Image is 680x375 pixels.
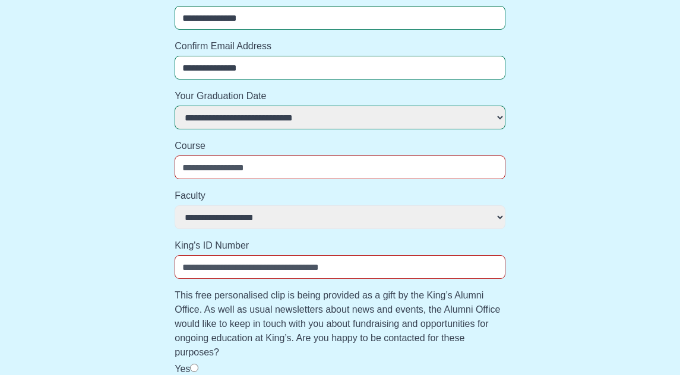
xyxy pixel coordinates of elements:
[175,239,505,253] label: King's ID Number
[175,39,505,53] label: Confirm Email Address
[175,288,505,360] label: This free personalised clip is being provided as a gift by the King’s Alumni Office. As well as u...
[175,139,505,153] label: Course
[175,89,505,103] label: Your Graduation Date
[175,189,505,203] label: Faculty
[175,364,190,374] label: Yes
